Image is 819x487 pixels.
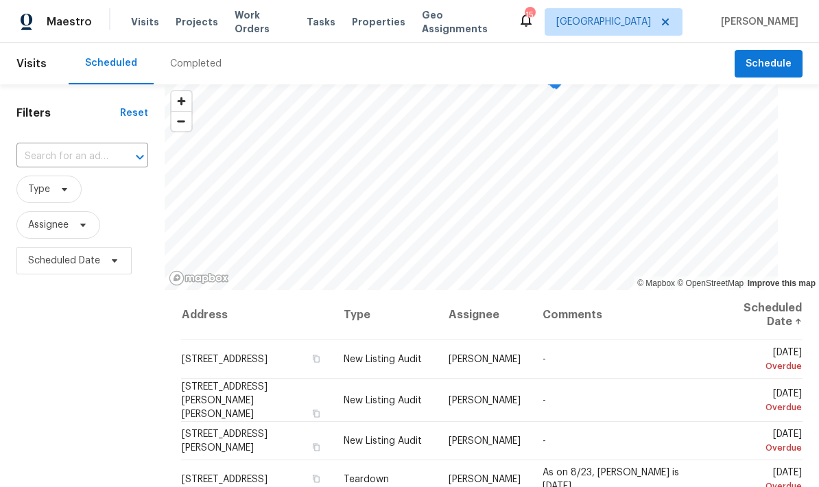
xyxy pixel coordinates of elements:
[181,290,333,340] th: Address
[309,407,322,419] button: Copy Address
[28,218,69,232] span: Assignee
[16,49,47,79] span: Visits
[182,381,268,418] span: [STREET_ADDRESS][PERSON_NAME][PERSON_NAME]
[729,429,802,455] span: [DATE]
[543,436,546,446] span: -
[182,355,268,364] span: [STREET_ADDRESS]
[309,473,322,485] button: Copy Address
[171,111,191,131] button: Zoom out
[449,436,521,446] span: [PERSON_NAME]
[637,278,675,288] a: Mapbox
[85,56,137,70] div: Scheduled
[556,15,651,29] span: [GEOGRAPHIC_DATA]
[28,254,100,268] span: Scheduled Date
[120,106,148,120] div: Reset
[47,15,92,29] span: Maestro
[525,8,534,22] div: 15
[131,15,159,29] span: Visits
[746,56,792,73] span: Schedule
[182,475,268,484] span: [STREET_ADDRESS]
[176,15,218,29] span: Projects
[729,441,802,455] div: Overdue
[715,15,798,29] span: [PERSON_NAME]
[171,112,191,131] span: Zoom out
[182,429,268,453] span: [STREET_ADDRESS][PERSON_NAME]
[729,400,802,414] div: Overdue
[171,91,191,111] button: Zoom in
[729,359,802,373] div: Overdue
[543,355,546,364] span: -
[438,290,532,340] th: Assignee
[169,270,229,286] a: Mapbox homepage
[309,441,322,453] button: Copy Address
[344,395,422,405] span: New Listing Audit
[543,395,546,405] span: -
[449,395,521,405] span: [PERSON_NAME]
[16,106,120,120] h1: Filters
[235,8,290,36] span: Work Orders
[344,436,422,446] span: New Listing Audit
[449,355,521,364] span: [PERSON_NAME]
[729,348,802,373] span: [DATE]
[309,353,322,365] button: Copy Address
[165,84,778,290] canvas: Map
[449,475,521,484] span: [PERSON_NAME]
[344,475,389,484] span: Teardown
[735,50,803,78] button: Schedule
[718,290,803,340] th: Scheduled Date ↑
[333,290,438,340] th: Type
[422,8,501,36] span: Geo Assignments
[748,278,816,288] a: Improve this map
[532,290,718,340] th: Comments
[352,15,405,29] span: Properties
[28,182,50,196] span: Type
[677,278,744,288] a: OpenStreetMap
[344,355,422,364] span: New Listing Audit
[170,57,222,71] div: Completed
[130,147,150,167] button: Open
[16,146,110,167] input: Search for an address...
[307,17,335,27] span: Tasks
[729,388,802,414] span: [DATE]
